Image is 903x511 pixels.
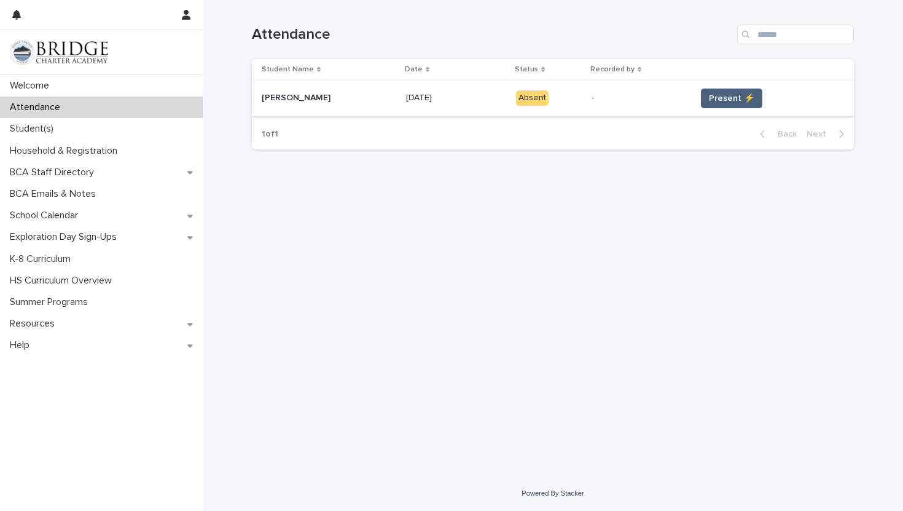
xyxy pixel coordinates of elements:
[10,40,108,65] img: V1C1m3IdTEidaUdm9Hs0
[5,275,122,287] p: HS Curriculum Overview
[802,129,854,140] button: Next
[5,101,70,113] p: Attendance
[701,89,762,108] button: Present ⚡
[5,123,63,135] p: Student(s)
[5,210,88,221] p: School Calendar
[750,129,802,140] button: Back
[262,63,314,76] p: Student Name
[590,63,635,76] p: Recorded by
[737,25,854,44] input: Search
[405,63,423,76] p: Date
[262,90,333,103] p: [PERSON_NAME]
[807,130,834,138] span: Next
[522,489,584,497] a: Powered By Stacker
[5,167,104,178] p: BCA Staff Directory
[5,253,80,265] p: K-8 Curriculum
[252,81,854,116] tr: [PERSON_NAME][PERSON_NAME] [DATE][DATE] Absent-Present ⚡
[516,90,549,106] div: Absent
[592,93,686,103] p: -
[515,63,538,76] p: Status
[5,318,64,330] p: Resources
[5,80,59,92] p: Welcome
[5,296,98,308] p: Summer Programs
[709,92,754,105] span: Present ⚡
[252,26,732,44] h1: Attendance
[5,339,39,351] p: Help
[406,90,434,103] p: [DATE]
[5,145,127,157] p: Household & Registration
[252,119,288,149] p: 1 of 1
[5,231,127,243] p: Exploration Day Sign-Ups
[5,188,106,200] p: BCA Emails & Notes
[770,130,797,138] span: Back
